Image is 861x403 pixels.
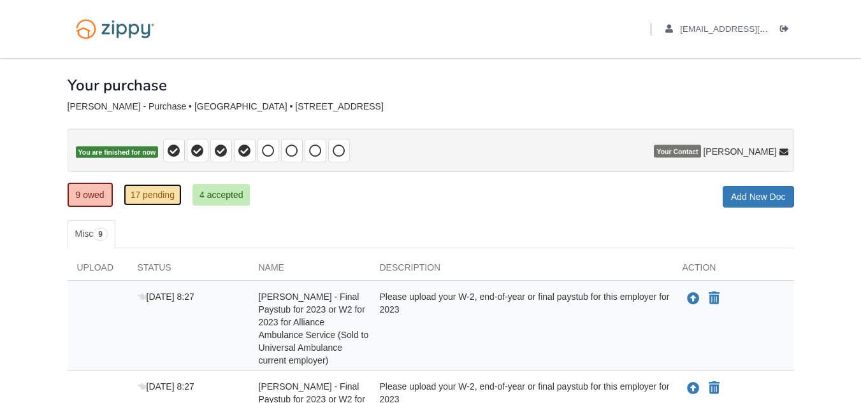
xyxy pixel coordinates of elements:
[723,186,794,208] a: Add New Doc
[68,77,167,94] h1: Your purchase
[654,145,700,158] span: Your Contact
[686,290,701,307] button: Upload William Jackson - Final Paystub for 2023 or W2 for 2023 for Alliance Ambulance Service (So...
[780,24,794,37] a: Log out
[370,290,673,367] div: Please upload your W-2, end-of-year or final paystub for this employer for 2023
[665,24,827,37] a: edit profile
[68,220,115,248] a: Misc
[707,381,721,396] button: Declare William Jackson - Final Paystub for 2023 or W2 for 2023 for MedStar Ambulance not applicable
[68,261,128,280] div: Upload
[76,146,159,159] span: You are finished for now
[680,24,826,34] span: griffin7jackson@gmail.com
[673,261,794,280] div: Action
[249,261,370,280] div: Name
[138,381,194,392] span: [DATE] 8:27
[192,184,250,206] a: 4 accepted
[370,261,673,280] div: Description
[93,228,108,241] span: 9
[686,380,701,397] button: Upload William Jackson - Final Paystub for 2023 or W2 for 2023 for MedStar Ambulance
[707,291,721,306] button: Declare William Jackson - Final Paystub for 2023 or W2 for 2023 for Alliance Ambulance Service (S...
[259,292,369,365] span: [PERSON_NAME] - Final Paystub for 2023 or W2 for 2023 for Alliance Ambulance Service (Sold to Uni...
[68,183,113,207] a: 9 owed
[128,261,249,280] div: Status
[68,101,794,112] div: [PERSON_NAME] - Purchase • [GEOGRAPHIC_DATA] • [STREET_ADDRESS]
[138,292,194,302] span: [DATE] 8:27
[703,145,776,158] span: [PERSON_NAME]
[124,184,182,206] a: 17 pending
[68,13,163,45] img: Logo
